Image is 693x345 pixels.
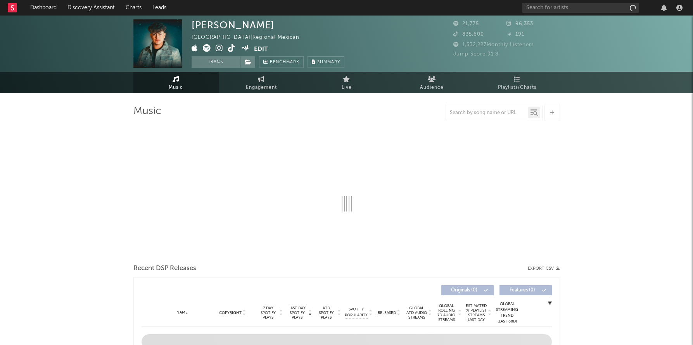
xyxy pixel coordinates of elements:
span: 191 [506,32,524,37]
a: Music [133,72,219,93]
input: Search by song name or URL [446,110,528,116]
div: Global Streaming Trend (Last 60D) [496,301,519,324]
span: Live [342,83,352,92]
span: Jump Score: 91.8 [453,52,499,57]
span: Benchmark [270,58,299,67]
span: Spotify Popularity [345,307,368,318]
a: Benchmark [259,56,304,68]
div: [PERSON_NAME] [192,19,275,31]
span: 835,600 [453,32,484,37]
button: Originals(0) [441,285,494,295]
span: Features ( 0 ) [505,288,540,293]
a: Live [304,72,389,93]
button: Edit [254,44,268,54]
span: Originals ( 0 ) [446,288,482,293]
span: Copyright [219,310,242,315]
button: Track [192,56,240,68]
div: Name [157,310,208,316]
a: Playlists/Charts [475,72,560,93]
div: [GEOGRAPHIC_DATA] | Regional Mexican [192,33,317,42]
input: Search for artists [522,3,639,13]
span: Audience [420,83,444,92]
button: Features(0) [499,285,552,295]
span: Music [169,83,183,92]
span: Global ATD Audio Streams [406,306,427,320]
span: Global Rolling 7D Audio Streams [436,303,457,322]
a: Audience [389,72,475,93]
span: ATD Spotify Plays [316,306,337,320]
span: 1,532,227 Monthly Listeners [453,42,534,47]
span: Playlists/Charts [498,83,536,92]
span: Engagement [246,83,277,92]
button: Summary [308,56,344,68]
span: 7 Day Spotify Plays [258,306,278,320]
a: Engagement [219,72,304,93]
span: Recent DSP Releases [133,264,196,273]
span: 96,353 [506,21,533,26]
button: Export CSV [528,266,560,271]
span: Estimated % Playlist Streams Last Day [466,303,487,322]
span: Last Day Spotify Plays [287,306,308,320]
span: Released [378,310,396,315]
span: Summary [317,60,340,64]
span: 21,775 [453,21,479,26]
